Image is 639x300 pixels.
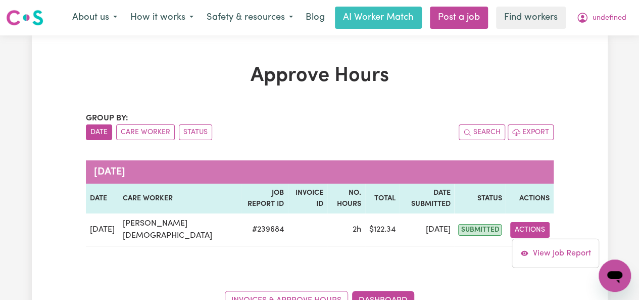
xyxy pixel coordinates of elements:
th: Date Submitted [400,184,455,213]
a: Post a job [430,7,488,29]
button: My Account [570,7,633,28]
th: Total [365,184,400,213]
caption: [DATE] [86,160,554,184]
td: # 239684 [241,213,288,246]
th: Date [86,184,119,213]
th: Care worker [119,184,241,213]
a: Careseekers logo [6,6,43,29]
button: About us [66,7,124,28]
button: sort invoices by date [86,124,112,140]
span: submitted [458,224,502,236]
td: [PERSON_NAME][DEMOGRAPHIC_DATA] [119,213,241,246]
th: Job Report ID [241,184,288,213]
h1: Approve Hours [86,64,554,88]
div: Actions [512,238,599,268]
th: Invoice ID [288,184,327,213]
button: Actions [510,222,550,238]
td: [DATE] [86,213,119,246]
span: undefined [593,13,626,24]
img: Careseekers logo [6,9,43,27]
button: Safety & resources [200,7,300,28]
button: sort invoices by paid status [179,124,212,140]
button: sort invoices by care worker [116,124,175,140]
a: Find workers [496,7,566,29]
a: AI Worker Match [335,7,422,29]
td: $ 122.34 [365,213,400,246]
td: [DATE] [400,213,455,246]
a: Blog [300,7,331,29]
th: Actions [506,184,553,213]
button: Search [459,124,505,140]
button: How it works [124,7,200,28]
span: Group by: [86,114,128,122]
a: View job report 239684 [512,243,599,263]
span: 2 hours [353,226,361,234]
button: Export [508,124,554,140]
th: Status [454,184,506,213]
iframe: Button to launch messaging window [599,260,631,292]
th: No. Hours [327,184,365,213]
